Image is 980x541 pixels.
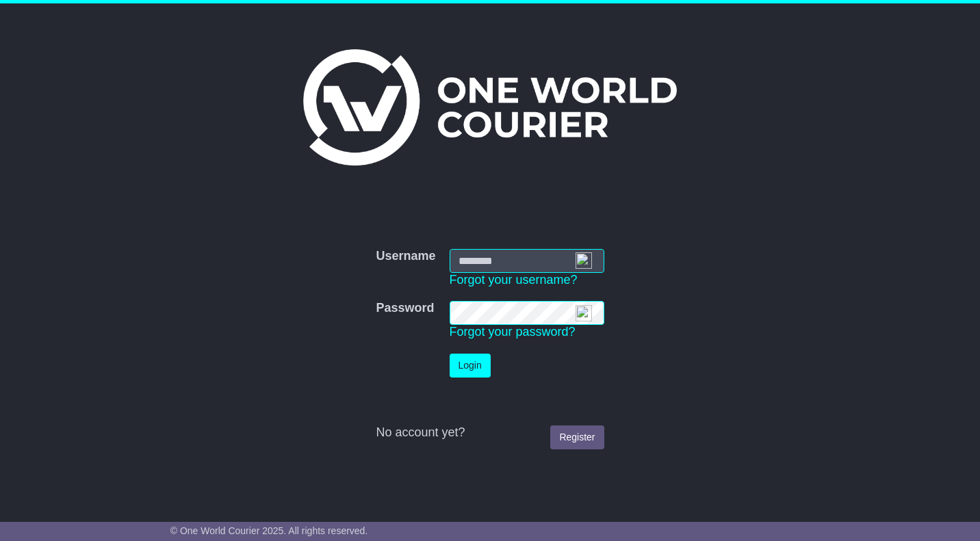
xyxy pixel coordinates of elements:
a: Register [550,425,604,449]
span: © One World Courier 2025. All rights reserved. [170,525,368,536]
label: Password [376,301,434,316]
a: Forgot your username? [450,273,578,287]
a: Forgot your password? [450,325,576,339]
img: One World [303,49,677,166]
div: No account yet? [376,425,604,440]
button: Login [450,354,491,378]
img: npw-badge-icon-locked.svg [576,252,592,269]
label: Username [376,249,435,264]
img: npw-badge-icon-locked.svg [576,305,592,321]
